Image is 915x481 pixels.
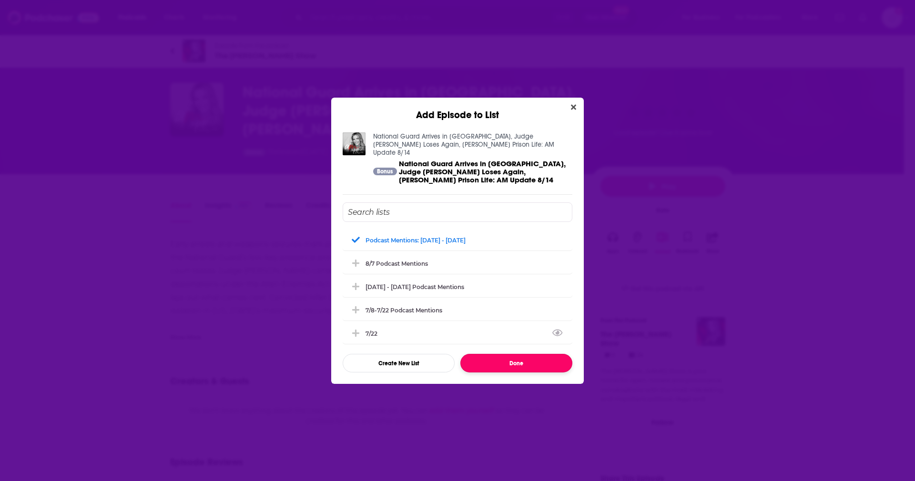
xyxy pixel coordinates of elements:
div: Add Episode To List [343,202,572,372]
span: National Guard Arrives in [GEOGRAPHIC_DATA], Judge [PERSON_NAME] Loses Again, [PERSON_NAME] Priso... [399,159,566,184]
div: 8/7 Podcast Mentions [366,260,428,267]
div: [DATE] - [DATE] Podcast Mentions [366,283,464,291]
button: Done [460,354,572,372]
button: Create New List [343,354,455,372]
div: 7/8-7/22 Podcast Mentions [343,300,572,321]
button: Close [567,101,580,113]
button: View Link [377,335,383,336]
div: Add Episode to List [331,98,584,121]
img: National Guard Arrives in DC, Judge Boasberg Loses Again, Kohberger's Prison Life: AM Update 8/14 [343,132,366,155]
div: 7/8-7/22 Podcast Mentions [366,307,442,314]
div: July 8 - July 22 Podcast Mentions [343,276,572,297]
div: 7/22 [343,323,572,344]
div: 7/22 [366,330,383,337]
input: Search lists [343,202,572,222]
a: National Guard Arrives in DC, Judge Boasberg Loses Again, Kohberger's Prison Life: AM Update 8/14 [373,132,554,157]
div: Podcast Mentions: August 7 - August 28 [343,230,572,251]
div: Podcast Mentions: [DATE] - [DATE] [366,237,466,244]
a: National Guard Arrives in DC, Judge Boasberg Loses Again, Kohberger's Prison Life: AM Update 8/14 [399,160,572,184]
span: Bonus [377,169,393,174]
div: 8/7 Podcast Mentions [343,253,572,274]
